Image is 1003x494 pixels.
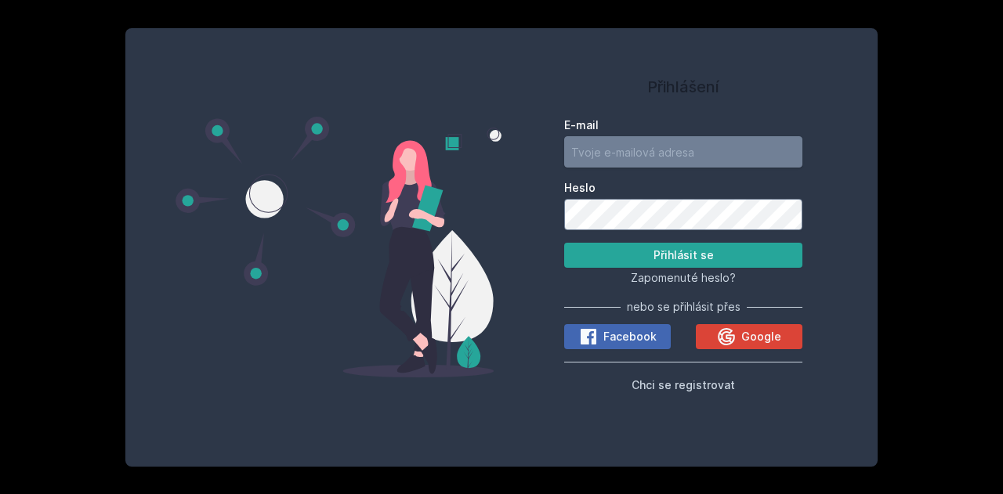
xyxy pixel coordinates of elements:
button: Google [696,324,802,349]
span: Zapomenuté heslo? [631,271,736,284]
button: Přihlásit se [564,243,802,268]
label: E-mail [564,117,802,133]
span: Google [741,329,781,344]
button: Chci se registrovat [632,375,735,394]
span: Chci se registrovat [632,378,735,391]
h1: Přihlášení [564,75,802,99]
span: Facebook [603,329,657,344]
input: Tvoje e-mailová adresa [564,136,802,168]
label: Heslo [564,180,802,196]
span: nebo se přihlásit přes [627,299,740,315]
button: Facebook [564,324,671,349]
